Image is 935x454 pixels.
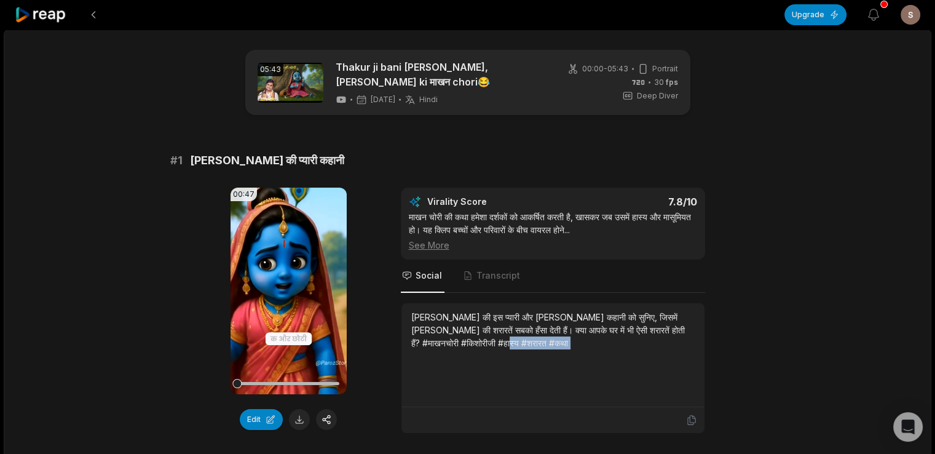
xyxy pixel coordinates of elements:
span: fps [666,78,678,87]
button: Edit [240,409,283,430]
span: Deep Diver [637,90,678,102]
span: [PERSON_NAME] की प्यारी कहानी [190,152,344,169]
div: Virality Score [427,196,559,208]
span: 00:00 - 05:43 [582,63,628,74]
span: Hindi [419,95,438,105]
span: [DATE] [371,95,395,105]
div: 7.8 /10 [565,196,697,208]
span: Social [416,269,442,282]
button: Upgrade [784,4,846,25]
a: Thakur ji bani [PERSON_NAME], [PERSON_NAME] ki माखन chori😂 [336,60,548,89]
span: Portrait [652,63,678,74]
span: 30 [654,77,678,88]
span: # 1 [170,152,183,169]
div: माखन चोरी की कथा हमेशा दर्शकों को आकर्षित करती है, खासकर जब उसमें हास्य और मासूमियत हो। यह क्लिप ... [409,210,697,252]
div: Open Intercom Messenger [893,412,923,442]
div: [PERSON_NAME] की इस प्यारी और [PERSON_NAME] कहानी को सुनिए, जिसमें [PERSON_NAME] की शरारतें सबको ... [411,311,695,349]
span: Transcript [476,269,520,282]
video: Your browser does not support mp4 format. [231,188,347,394]
nav: Tabs [401,260,705,293]
div: See More [409,239,697,252]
